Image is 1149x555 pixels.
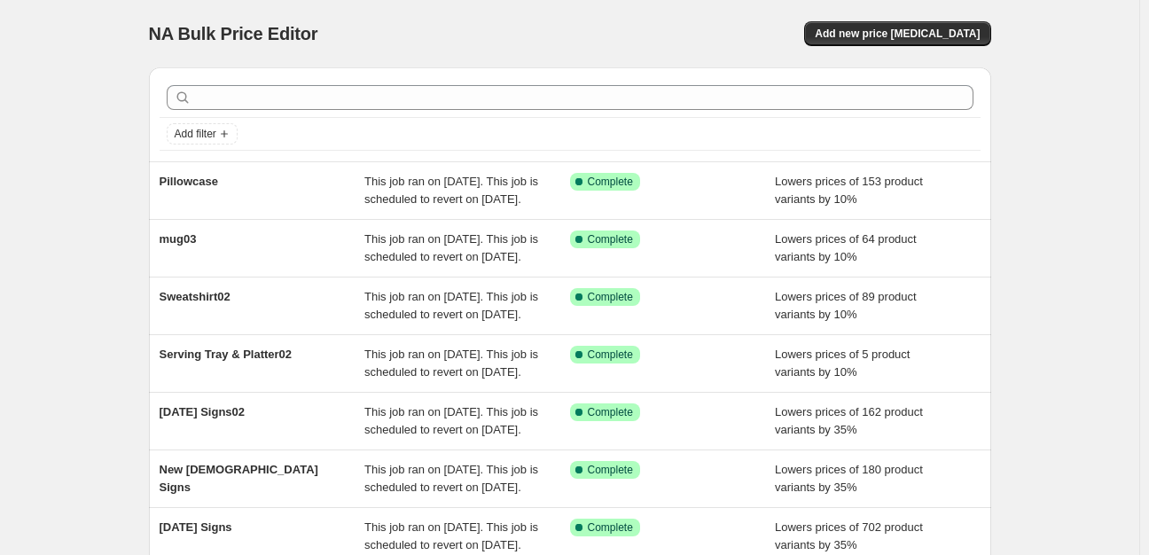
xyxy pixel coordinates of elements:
span: This job ran on [DATE]. This job is scheduled to revert on [DATE]. [364,405,538,436]
span: Lowers prices of 153 product variants by 10% [775,175,923,206]
span: [DATE] Signs [160,520,232,534]
span: [DATE] Signs02 [160,405,246,418]
span: Complete [588,463,633,477]
span: Sweatshirt02 [160,290,231,303]
span: Complete [588,290,633,304]
span: Complete [588,175,633,189]
span: Lowers prices of 162 product variants by 35% [775,405,923,436]
span: Complete [588,520,633,535]
span: Add filter [175,127,216,141]
span: mug03 [160,232,197,246]
span: Lowers prices of 89 product variants by 10% [775,290,917,321]
span: This job ran on [DATE]. This job is scheduled to revert on [DATE]. [364,348,538,379]
span: This job ran on [DATE]. This job is scheduled to revert on [DATE]. [364,232,538,263]
span: Serving Tray & Platter02 [160,348,293,361]
span: Complete [588,232,633,246]
span: This job ran on [DATE]. This job is scheduled to revert on [DATE]. [364,520,538,551]
span: Lowers prices of 180 product variants by 35% [775,463,923,494]
span: This job ran on [DATE]. This job is scheduled to revert on [DATE]. [364,463,538,494]
span: Lowers prices of 5 product variants by 10% [775,348,910,379]
button: Add new price [MEDICAL_DATA] [804,21,990,46]
button: Add filter [167,123,238,145]
span: This job ran on [DATE]. This job is scheduled to revert on [DATE]. [364,175,538,206]
span: Pillowcase [160,175,218,188]
span: Complete [588,405,633,419]
span: NA Bulk Price Editor [149,24,318,43]
span: Add new price [MEDICAL_DATA] [815,27,980,41]
span: This job ran on [DATE]. This job is scheduled to revert on [DATE]. [364,290,538,321]
span: New [DEMOGRAPHIC_DATA] Signs [160,463,318,494]
span: Complete [588,348,633,362]
span: Lowers prices of 702 product variants by 35% [775,520,923,551]
span: Lowers prices of 64 product variants by 10% [775,232,917,263]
